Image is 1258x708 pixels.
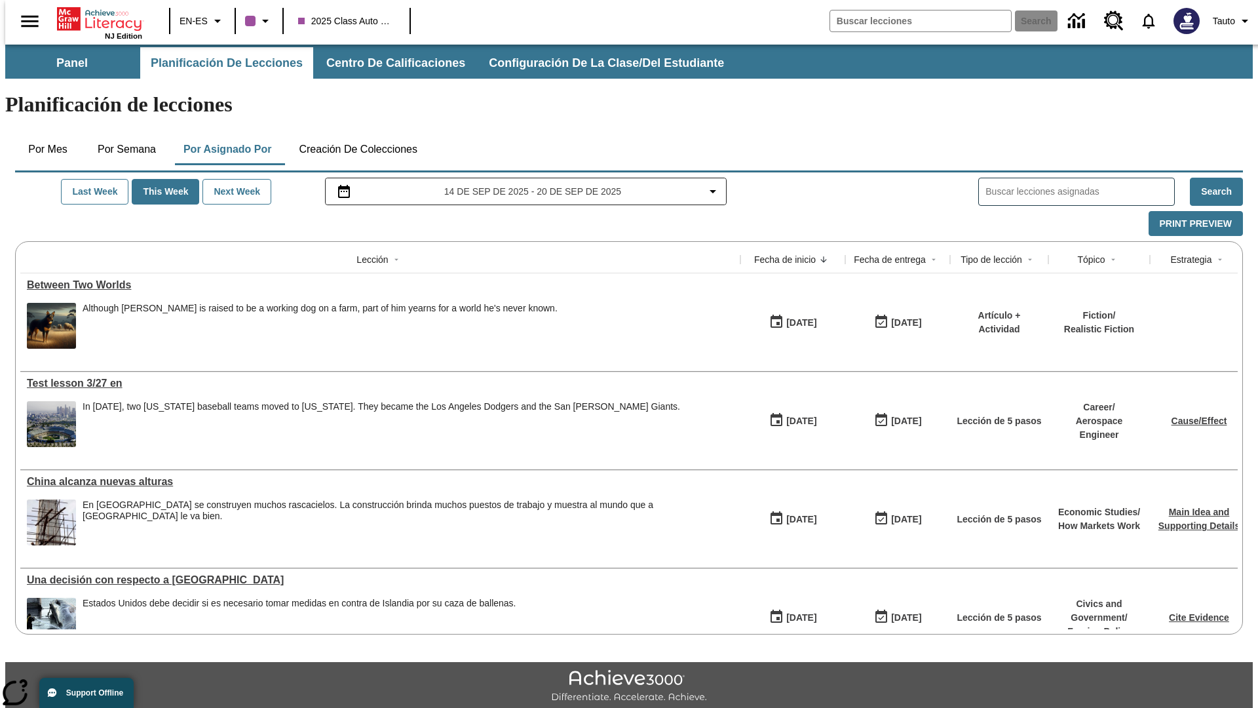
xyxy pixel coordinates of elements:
span: Support Offline [66,688,123,698]
div: [DATE] [891,315,921,331]
div: [DATE] [891,511,921,528]
img: A dog with dark fur and light tan markings looks off into the distance while sheep graze in the b... [27,303,76,349]
div: Tópico [1077,253,1105,266]
p: Artículo + Actividad [957,309,1042,336]
span: Tauto [1213,14,1235,28]
p: Civics and Government / [1055,597,1143,625]
button: Last Week [61,179,128,205]
p: Realistic Fiction [1064,323,1134,336]
span: Configuración de la clase/del estudiante [489,56,724,71]
button: Sort [1212,252,1228,267]
a: Test lesson 3/27 en, Lessons [27,378,734,389]
button: 09/17/25: Primer día en que estuvo disponible la lección [765,507,821,532]
span: EN-ES [180,14,208,28]
button: 09/18/25: Primer día en que estuvo disponible la lección [765,310,821,335]
button: Planificación de lecciones [140,47,313,79]
p: Career / [1055,401,1143,414]
button: Support Offline [39,678,134,708]
button: Sort [816,252,831,267]
div: Estados Unidos debe decidir si es necesario tomar medidas en contra de Islandia por su caza de ba... [83,598,516,644]
button: Print Preview [1149,211,1243,237]
div: [DATE] [786,315,816,331]
div: Estados Unidos debe decidir si es necesario tomar medidas en contra de Islandia por su caza de ba... [83,598,516,609]
div: [DATE] [891,610,921,626]
div: [DATE] [786,413,816,429]
div: Una decisión con respecto a Islandia [27,574,734,586]
div: Test lesson 3/27 en [27,378,734,389]
a: Centro de recursos, Se abrirá en una pestaña nueva. [1096,3,1132,39]
button: El color de la clase es morado/púrpura. Cambiar el color de la clase. [240,9,278,33]
button: 09/18/25: Último día en que podrá accederse la lección [869,507,926,532]
div: Although Chip is raised to be a working dog on a farm, part of him yearns for a world he's never ... [83,303,558,349]
div: Fecha de inicio [754,253,816,266]
div: Subbarra de navegación [5,47,736,79]
img: Achieve3000 Differentiate Accelerate Achieve [551,670,707,703]
button: Abrir el menú lateral [10,2,49,41]
div: [DATE] [891,413,921,429]
button: Search [1190,178,1243,206]
button: Sort [926,252,942,267]
div: Tipo de lección [961,253,1022,266]
div: [DATE] [786,511,816,528]
p: Foreign Policy [1055,625,1143,639]
span: 14 de sep de 2025 - 20 de sep de 2025 [444,185,621,199]
div: Lección [356,253,388,266]
div: En [GEOGRAPHIC_DATA] se construyen muchos rascacielos. La construcción brinda muchos puestos de t... [83,500,734,522]
p: Lección de 5 pasos [957,513,1041,526]
div: In 1958, two New York baseball teams moved to California. They became the Los Angeles Dodgers and... [83,401,680,447]
button: Seleccione el intervalo de fechas opción del menú [331,184,721,199]
button: Creación de colecciones [288,134,428,165]
svg: Collapse Date Range Filter [705,184,721,199]
a: Cause/Effect [1172,416,1227,426]
button: Perfil/Configuración [1208,9,1258,33]
input: search field [830,10,1011,31]
button: 09/16/25: Último día en que podrá accederse la lección [869,605,926,630]
p: Aerospace Engineer [1055,414,1143,442]
a: China alcanza nuevas alturas, Lessons [27,476,734,488]
button: Panel [7,47,138,79]
input: Buscar lecciones asignadas [985,182,1174,201]
img: Construction workers working on a steel structure at a construction site, with a skyscraper in th... [27,500,76,545]
img: Dodgers stadium. [27,401,76,447]
span: Planificación de lecciones [151,56,303,71]
button: This Week [132,179,199,205]
div: Between Two Worlds [27,279,734,291]
p: Fiction / [1064,309,1134,323]
button: 09/18/25: Primer día en que estuvo disponible la lección [765,408,821,433]
p: Lección de 5 pasos [957,611,1041,625]
div: Subbarra de navegación [5,45,1253,79]
div: Fecha de entrega [854,253,926,266]
div: Estrategia [1170,253,1211,266]
button: Configuración de la clase/del estudiante [478,47,734,79]
button: Sort [389,252,404,267]
button: Por mes [15,134,81,165]
button: Por asignado por [173,134,282,165]
span: Panel [56,56,88,71]
button: Next Week [202,179,271,205]
button: Sort [1105,252,1121,267]
div: China alcanza nuevas alturas [27,476,734,488]
button: 09/18/25: Último día en que podrá accederse la lección [869,408,926,433]
button: Escoja un nuevo avatar [1166,4,1208,38]
a: Una decisión con respecto a Islandia, Lessons [27,574,734,586]
p: Economic Studies / [1058,505,1140,519]
button: 09/15/25: Primer día en que estuvo disponible la lección [765,605,821,630]
button: Por semana [87,134,166,165]
div: Although [PERSON_NAME] is raised to be a working dog on a farm, part of him yearns for a world he... [83,303,558,314]
button: Centro de calificaciones [316,47,476,79]
p: How Markets Work [1058,519,1140,533]
img: Whale corpse being sprayed with water. [27,598,76,644]
div: In [DATE], two [US_STATE] baseball teams moved to [US_STATE]. They became the Los Angeles Dodgers... [83,401,680,412]
a: Between Two Worlds, Lessons [27,279,734,291]
div: [DATE] [786,610,816,626]
button: Language: EN-ES, Selecciona un idioma [174,9,231,33]
div: En China se construyen muchos rascacielos. La construcción brinda muchos puestos de trabajo y mue... [83,500,734,545]
h1: Planificación de lecciones [5,92,1253,117]
a: Cite Evidence [1169,612,1229,623]
span: NJ Edition [105,32,142,40]
span: 2025 Class Auto Grade 13 [298,14,395,28]
a: Centro de información [1060,3,1096,39]
button: Sort [1022,252,1038,267]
